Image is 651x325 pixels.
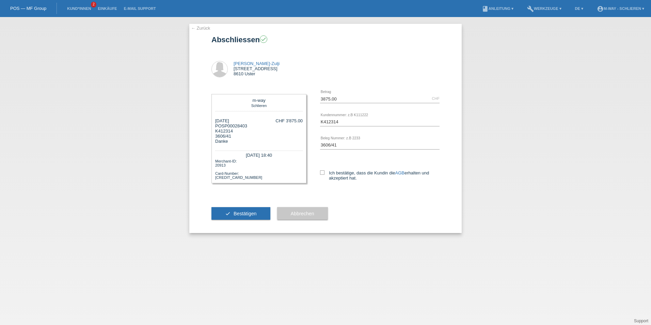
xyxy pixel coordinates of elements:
[478,6,517,11] a: bookAnleitung ▾
[234,61,280,76] div: [STREET_ADDRESS] 8610 Uster
[597,5,604,12] i: account_circle
[572,6,587,11] a: DE ▾
[215,151,303,158] div: [DATE] 18:40
[275,118,303,123] div: CHF 3'875.00
[593,6,648,11] a: account_circlem-way - Schlieren ▾
[432,96,440,100] div: CHF
[211,35,440,44] h1: Abschliessen
[234,211,257,216] span: Bestätigen
[91,2,96,7] span: 2
[191,26,210,31] a: ← Zurück
[215,128,233,134] span: K412314
[395,170,404,175] a: AGB
[524,6,565,11] a: buildWerkzeuge ▾
[234,61,280,66] a: [PERSON_NAME]-Zulji
[634,319,648,323] a: Support
[217,103,301,108] div: Schlieren
[10,6,46,11] a: POS — MF Group
[277,207,328,220] button: Abbrechen
[64,6,94,11] a: Kund*innen
[94,6,120,11] a: Einkäufe
[482,5,489,12] i: book
[121,6,159,11] a: E-Mail Support
[217,98,301,103] div: m-way
[215,158,303,180] div: Merchant-ID: 20913 Card-Number: [CREDIT_CARD_NUMBER]
[211,207,270,220] button: check Bestätigen
[215,134,231,139] span: 3606/41
[320,170,440,181] label: Ich bestätige, dass die Kundin die erhalten und akzeptiert hat.
[260,36,267,42] i: check
[527,5,534,12] i: build
[291,211,314,216] span: Abbrechen
[215,118,247,144] div: [DATE] POSP00028403 Danke
[225,211,231,216] i: check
